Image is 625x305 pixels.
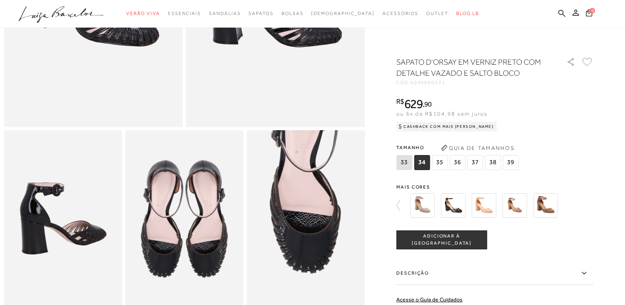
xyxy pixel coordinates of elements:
[450,155,465,170] span: 36
[426,6,448,21] a: categoryNavScreenReaderText
[168,11,201,16] span: Essenciais
[396,56,544,79] h1: SAPATO D'ORSAY EM VERNIZ PRETO COM DETALHE VAZADO E SALTO BLOCO
[456,11,479,16] span: BLOG LB
[382,6,418,21] a: categoryNavScreenReaderText
[396,110,487,117] span: ou 6x de R$104,98 sem juros
[410,80,446,85] span: 6030000221
[311,6,375,21] a: noSubCategoriesText
[282,11,304,16] span: Bolsas
[282,6,304,21] a: categoryNavScreenReaderText
[432,155,448,170] span: 35
[396,230,487,249] button: ADICIONAR À [GEOGRAPHIC_DATA]
[396,296,463,303] a: Acesse o Guia de Cuidados
[397,233,487,247] span: ADICIONAR À [GEOGRAPHIC_DATA]
[485,155,501,170] span: 38
[410,193,435,218] img: SAPATO D'ORSAY SALTO MÉDIO NATA
[396,122,497,131] div: Cashback com Mais [PERSON_NAME]
[426,11,448,16] span: Outlet
[209,6,241,21] a: categoryNavScreenReaderText
[248,6,273,21] a: categoryNavScreenReaderText
[404,97,423,111] span: 629
[590,8,595,13] span: 0
[396,80,554,85] div: CÓD:
[168,6,201,21] a: categoryNavScreenReaderText
[438,142,517,154] button: Guia de Tamanhos
[126,6,160,21] a: categoryNavScreenReaderText
[396,155,412,170] span: 33
[472,193,496,218] img: SAPATO D'ORSAY SALTO MÉDIO ROSÉ
[423,101,432,108] i: ,
[396,98,404,105] i: R$
[424,100,432,108] span: 90
[382,11,418,16] span: Acessórios
[503,155,519,170] span: 39
[467,155,483,170] span: 37
[414,155,430,170] span: 34
[502,193,527,218] img: SAPATO D'ORSAY SALTO MÉDIO ROSÉ
[396,185,593,189] span: Mais cores
[248,11,273,16] span: Sapatos
[396,262,593,285] label: Descrição
[311,11,375,16] span: [DEMOGRAPHIC_DATA]
[126,11,160,16] span: Verão Viva
[533,193,558,218] img: SAPATO D'ORSAY SALTO MÉDIO ROSÉ
[396,142,521,153] span: Tamanho
[456,6,479,21] a: BLOG LB
[209,11,241,16] span: Sandálias
[441,193,465,218] img: SAPATO D'ORSAY SALTO MÉDIO PRETO
[584,9,595,19] button: 0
